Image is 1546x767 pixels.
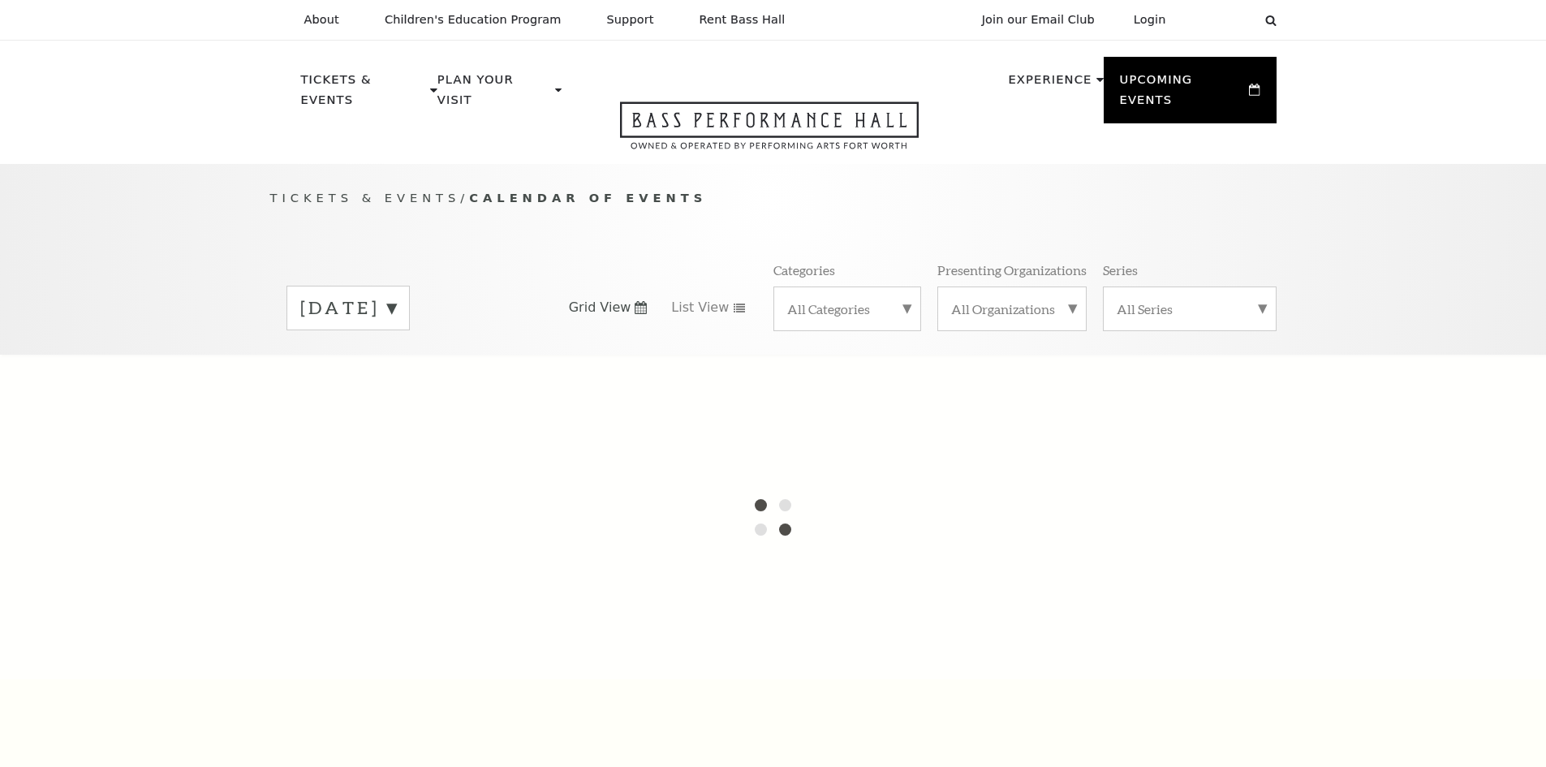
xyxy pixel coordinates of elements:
[569,299,631,317] span: Grid View
[437,70,551,119] p: Plan Your Visit
[1117,300,1263,317] label: All Series
[1008,70,1092,99] p: Experience
[607,13,654,27] p: Support
[270,188,1277,209] p: /
[1120,70,1246,119] p: Upcoming Events
[700,13,786,27] p: Rent Bass Hall
[671,299,729,317] span: List View
[951,300,1073,317] label: All Organizations
[773,261,835,278] p: Categories
[270,191,461,205] span: Tickets & Events
[301,70,427,119] p: Tickets & Events
[937,261,1087,278] p: Presenting Organizations
[385,13,562,27] p: Children's Education Program
[304,13,339,27] p: About
[469,191,707,205] span: Calendar of Events
[787,300,907,317] label: All Categories
[1192,12,1250,28] select: Select:
[300,295,396,321] label: [DATE]
[1103,261,1138,278] p: Series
